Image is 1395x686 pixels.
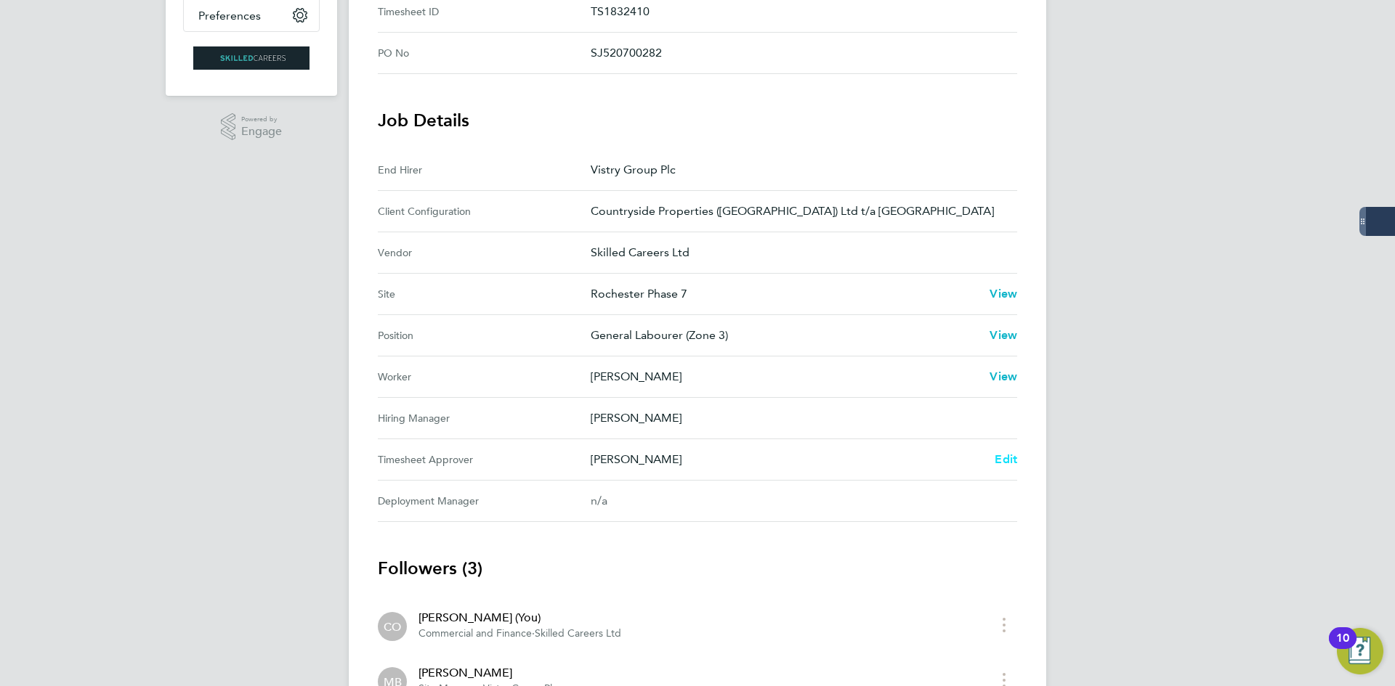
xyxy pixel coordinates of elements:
p: [PERSON_NAME] [591,451,983,468]
button: timesheet menu [991,613,1017,636]
p: Vistry Group Plc [591,161,1006,179]
div: Worker [378,368,591,385]
a: Powered byEngage [221,113,283,141]
p: Countryside Properties ([GEOGRAPHIC_DATA]) Ltd t/a [GEOGRAPHIC_DATA] [591,203,1006,220]
div: Craig O'Donovan (You) [378,612,407,641]
a: View [990,327,1017,344]
div: Vendor [378,244,591,261]
div: Hiring Manager [378,409,591,427]
span: Commercial and Finance [418,627,532,640]
div: [PERSON_NAME] [418,664,557,682]
a: Go to home page [183,46,320,70]
div: [PERSON_NAME] (You) [418,609,621,626]
div: 10 [1336,638,1349,657]
span: View [990,369,1017,383]
span: Powered by [241,113,282,126]
span: · [532,627,535,640]
div: Site [378,285,591,303]
span: Skilled Careers Ltd [535,627,621,640]
p: [PERSON_NAME] [591,409,1006,427]
a: View [990,368,1017,385]
div: Timesheet Approver [378,451,591,468]
a: View [990,285,1017,303]
p: Rochester Phase 7 [591,285,978,303]
p: Skilled Careers Ltd [591,244,1006,261]
div: Deployment Manager [378,492,591,510]
span: CO [384,618,401,634]
a: Edit [995,451,1017,468]
span: Preferences [198,9,261,23]
div: Timesheet ID [378,3,591,20]
button: Open Resource Center, 10 new notifications [1337,628,1383,674]
p: [PERSON_NAME] [591,368,978,385]
div: Client Configuration [378,203,591,220]
h3: Followers (3) [378,557,1017,580]
div: Position [378,327,591,344]
span: Engage [241,126,282,138]
span: Edit [995,452,1017,466]
p: SJ520700282 [591,44,1006,62]
img: skilledcareers-logo-retina.png [193,46,310,70]
div: PO No [378,44,591,62]
span: View [990,287,1017,301]
p: General Labourer (Zone 3) [591,327,978,344]
h3: Job Details [378,109,1017,132]
span: View [990,328,1017,342]
div: End Hirer [378,161,591,179]
p: TS1832410 [591,3,1006,20]
div: n/a [591,492,994,510]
